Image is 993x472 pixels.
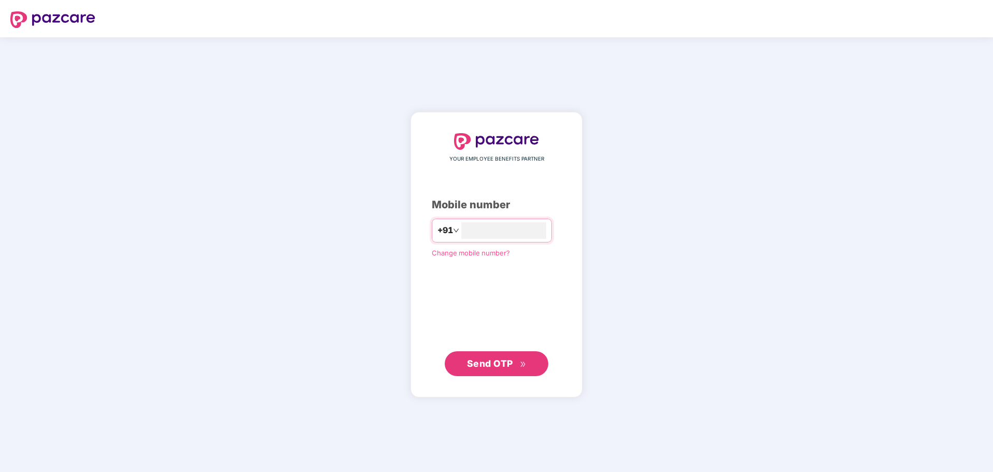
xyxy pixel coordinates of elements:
[453,227,459,234] span: down
[449,155,544,163] span: YOUR EMPLOYEE BENEFITS PARTNER
[432,197,561,213] div: Mobile number
[467,358,513,369] span: Send OTP
[520,361,527,368] span: double-right
[432,249,510,257] a: Change mobile number?
[10,11,95,28] img: logo
[445,351,548,376] button: Send OTPdouble-right
[437,224,453,237] span: +91
[454,133,539,150] img: logo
